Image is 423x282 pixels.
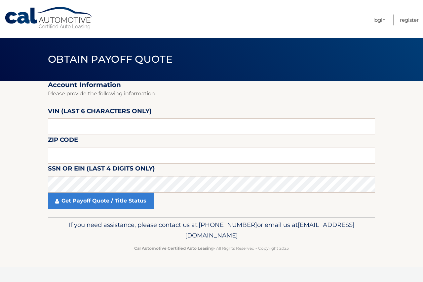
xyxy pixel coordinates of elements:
span: [PHONE_NUMBER] [199,221,257,229]
span: Obtain Payoff Quote [48,53,173,65]
p: - All Rights Reserved - Copyright 2025 [52,245,371,252]
p: If you need assistance, please contact us at: or email us at [52,220,371,241]
label: SSN or EIN (last 4 digits only) [48,164,155,176]
a: Get Payoff Quote / Title Status [48,193,154,209]
label: Zip Code [48,135,78,147]
a: Cal Automotive [4,7,94,30]
h2: Account Information [48,81,375,89]
a: Register [400,15,419,25]
a: Login [373,15,386,25]
p: Please provide the following information. [48,89,375,98]
label: VIN (last 6 characters only) [48,106,152,118]
strong: Cal Automotive Certified Auto Leasing [134,246,213,251]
